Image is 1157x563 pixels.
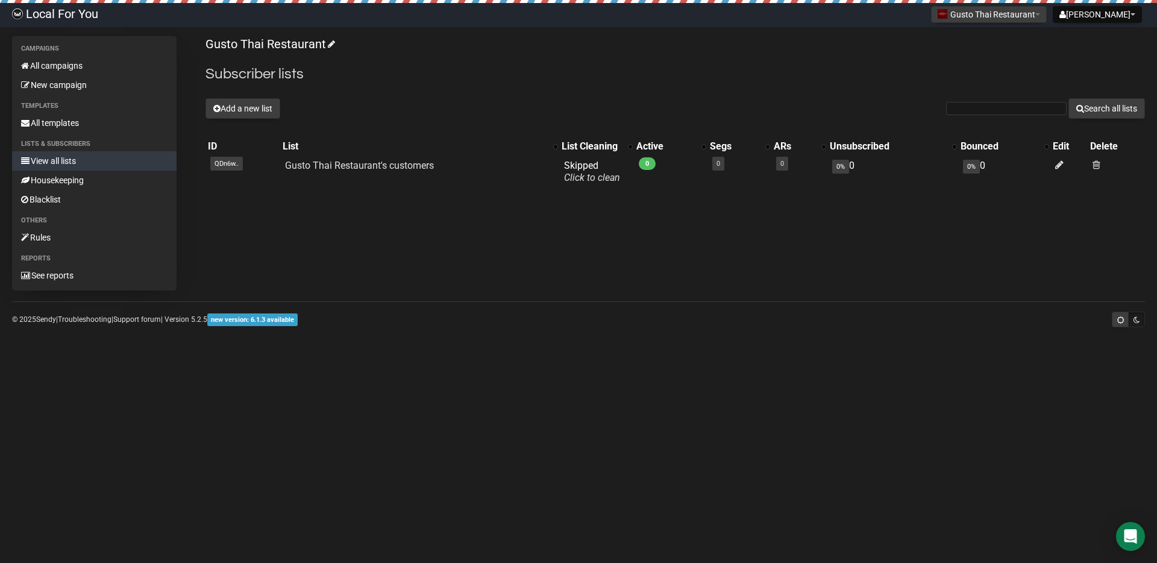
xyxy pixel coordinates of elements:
[36,315,56,324] a: Sendy
[205,138,280,155] th: ID: No sort applied, sorting is disabled
[12,75,177,95] a: New campaign
[1090,140,1143,153] div: Delete
[12,190,177,209] a: Blacklist
[12,56,177,75] a: All campaigns
[12,171,177,190] a: Housekeeping
[208,140,277,153] div: ID
[113,315,161,324] a: Support forum
[931,6,1047,23] button: Gusto Thai Restaurant
[1050,138,1088,155] th: Edit: No sort applied, sorting is disabled
[827,155,958,189] td: 0
[774,140,815,153] div: ARs
[285,160,434,171] a: Gusto Thai Restaurant's customers
[1053,140,1085,153] div: Edit
[1053,6,1142,23] button: [PERSON_NAME]
[564,172,620,183] a: Click to clean
[938,9,947,19] img: 949.jpg
[634,138,707,155] th: Active: No sort applied, activate to apply an ascending sort
[559,138,634,155] th: List Cleaning: No sort applied, activate to apply an ascending sort
[771,138,827,155] th: ARs: No sort applied, activate to apply an ascending sort
[205,37,333,51] a: Gusto Thai Restaurant
[12,251,177,266] li: Reports
[205,63,1145,85] h2: Subscriber lists
[564,160,620,183] span: Skipped
[832,160,849,174] span: 0%
[12,137,177,151] li: Lists & subscribers
[12,8,23,19] img: d61d2441668da63f2d83084b75c85b29
[12,228,177,247] a: Rules
[280,138,560,155] th: List: No sort applied, activate to apply an ascending sort
[1088,138,1145,155] th: Delete: No sort applied, sorting is disabled
[780,160,784,168] a: 0
[958,138,1050,155] th: Bounced: No sort applied, activate to apply an ascending sort
[961,140,1038,153] div: Bounced
[1068,98,1145,119] button: Search all lists
[12,266,177,285] a: See reports
[12,113,177,133] a: All templates
[830,140,946,153] div: Unsubscribed
[827,138,958,155] th: Unsubscribed: No sort applied, activate to apply an ascending sort
[205,98,280,119] button: Add a new list
[12,151,177,171] a: View all lists
[636,140,695,153] div: Active
[58,315,111,324] a: Troubleshooting
[958,155,1050,189] td: 0
[639,157,656,170] span: 0
[707,138,771,155] th: Segs: No sort applied, activate to apply an ascending sort
[963,160,980,174] span: 0%
[562,140,622,153] div: List Cleaning
[716,160,720,168] a: 0
[207,315,298,324] a: new version: 6.1.3 available
[12,42,177,56] li: Campaigns
[207,313,298,326] span: new version: 6.1.3 available
[12,99,177,113] li: Templates
[1116,522,1145,551] div: Open Intercom Messenger
[710,140,759,153] div: Segs
[12,313,298,326] p: © 2025 | | | Version 5.2.5
[283,140,548,153] div: List
[12,213,177,228] li: Others
[210,157,243,171] span: QDn6w..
